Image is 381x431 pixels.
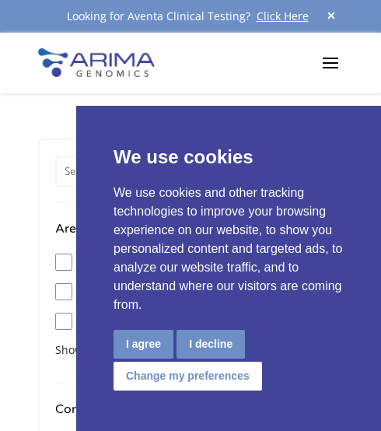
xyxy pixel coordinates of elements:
[55,251,326,274] label: Biomarker Discovery
[55,310,326,333] label: Genome Assembly
[55,156,326,187] input: Search
[114,143,344,171] p: We use cookies
[114,330,173,359] button: I agree
[55,342,114,357] span: Show More
[114,184,344,314] p: We use cookies and other tracking technologies to improve your browsing experience on our website...
[55,219,326,251] h4: Area of Interest
[38,6,343,26] div: Looking for Aventa Clinical Testing?
[55,280,326,303] label: Gene Regulation
[55,399,326,431] h4: Content Type
[114,362,262,391] button: Change my preferences
[177,330,245,359] button: I decline
[250,9,315,23] a: Click Here
[38,48,155,77] img: Arima-Genomics-logo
